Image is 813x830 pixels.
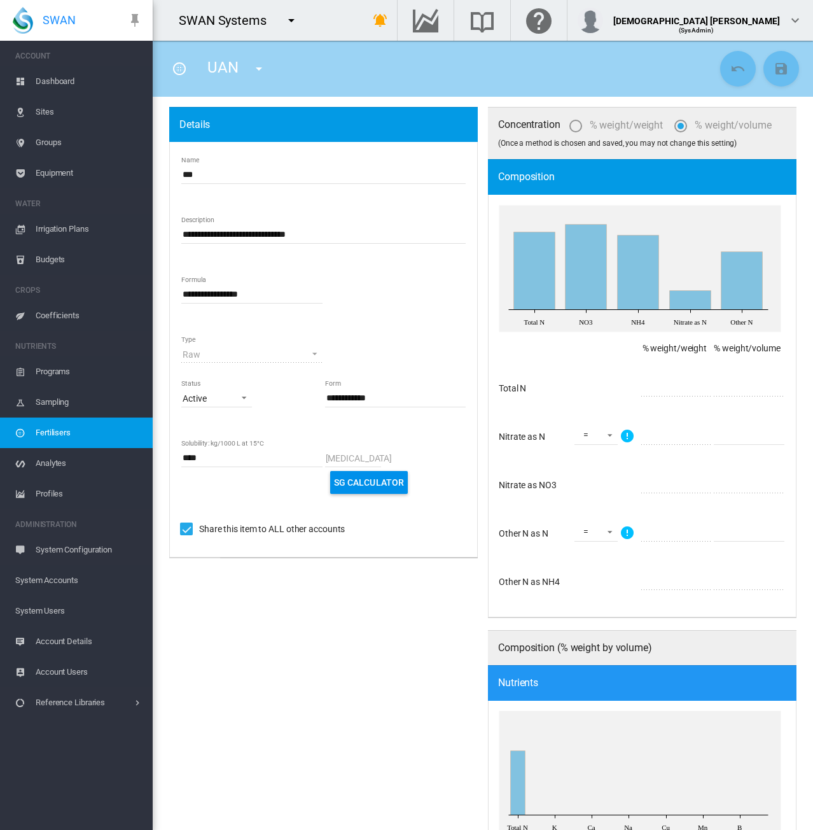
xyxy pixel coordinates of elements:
div: Other N as N [499,528,569,540]
md-icon: icon-menu-down [284,13,299,28]
button: icon-blur-radial [167,56,192,81]
g: Other N 31.65 [721,251,763,309]
button: SG Calculator [330,471,408,494]
md-icon: icon-undo [730,61,746,76]
span: Sampling [36,387,142,418]
div: Share this item to ALL other accounts [199,523,345,536]
md-icon: icon-pin [127,13,142,28]
span: Fertilisers [36,418,142,448]
md-icon: icon-blur-radial [172,61,187,76]
span: Concentration [498,118,560,130]
span: Programs [36,356,142,387]
md-icon: icon-bell-ring [373,13,388,28]
span: Irrigation Plans [36,214,142,244]
span: SWAN [43,12,76,28]
tspan: NO3 [579,318,593,325]
span: ADMINISTRATION [15,514,142,535]
span: Composition [498,170,555,184]
g: NH4 40.760768999999996 [618,235,659,309]
span: WATER [15,193,142,214]
span: Account Users [36,657,142,687]
span: Details [179,118,210,132]
span: Composition (% weight by volume) [498,641,652,655]
div: % weight/volume [714,342,786,355]
span: Dashboard [36,66,142,97]
div: Nitrate as N [499,431,569,444]
span: Account Details [36,626,142,657]
md-radio-button: % weight/weight [569,116,665,136]
span: ACCOUNT [15,46,142,66]
md-icon: icon-content-save [774,61,789,76]
span: Groups [36,127,142,158]
tspan: Total N [524,318,545,325]
div: (Once a method is chosen and saved, you may not change this setting) [498,132,796,149]
button: Cancel Changes [720,51,756,87]
tspan: NH4 [631,318,645,325]
div: SWAN Systems [179,11,278,29]
span: CROPS [15,280,142,300]
md-select: Status: Active [181,388,252,407]
img: SWAN-Landscape-Logo-Colour-drop.png [13,7,33,34]
g: Total N 42.2 [514,232,555,309]
div: [DEMOGRAPHIC_DATA] [PERSON_NAME] [613,10,780,22]
md-select: Type : Raw [181,344,323,363]
span: System Configuration [36,535,142,565]
span: Profiles [36,479,142,509]
div: Nitrate as NO3 [499,479,569,492]
md-icon: Click here for help [524,13,554,28]
span: UAN [207,59,239,76]
md-icon: icon-chevron-down [788,13,803,28]
md-checkbox: Share this item to ALL other accounts [180,523,345,535]
md-icon: Click icon to view more info about symbols [620,525,635,540]
div: % weight/weight [643,342,714,355]
span: Analytes [36,448,142,479]
g: NO3 46.701052000000004 [566,224,607,309]
span: SG Calculator [334,477,405,488]
div: Other N as NH4 [499,576,569,589]
md-icon: Search the knowledge base [467,13,497,28]
button: icon-bell-ring [368,8,393,33]
md-radio-button: % weight/volume [674,116,773,136]
span: Budgets [36,244,142,275]
button: icon-menu-down [279,8,304,33]
img: profile.jpg [578,8,603,33]
button: Save Changes [763,51,799,87]
div: Total N [499,383,569,395]
span: Reference Libraries [36,687,132,718]
span: Coefficients [36,300,142,331]
g: Nitrate as N 10.55 [670,290,711,309]
span: (SysAdmin) [679,27,714,34]
tspan: Nitrate as N [674,318,707,325]
span: Nutrients [498,676,538,690]
md-icon: icon-menu-down [251,61,267,76]
md-icon: Go to the Data Hub [410,13,441,28]
span: Equipment [36,158,142,188]
span: NUTRIENTS [15,336,142,356]
span: Sites [36,97,142,127]
span: System Accounts [15,565,142,596]
div: Active [183,393,206,404]
button: icon-menu-down [246,56,272,81]
div: Raw [183,349,200,360]
div: = [583,430,588,440]
g: Total N 42.2 [511,751,525,815]
tspan: Other N [730,318,753,325]
md-icon: Click icon to view more info about symbols [620,428,635,444]
span: System Users [15,596,142,626]
div: = [583,526,588,537]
